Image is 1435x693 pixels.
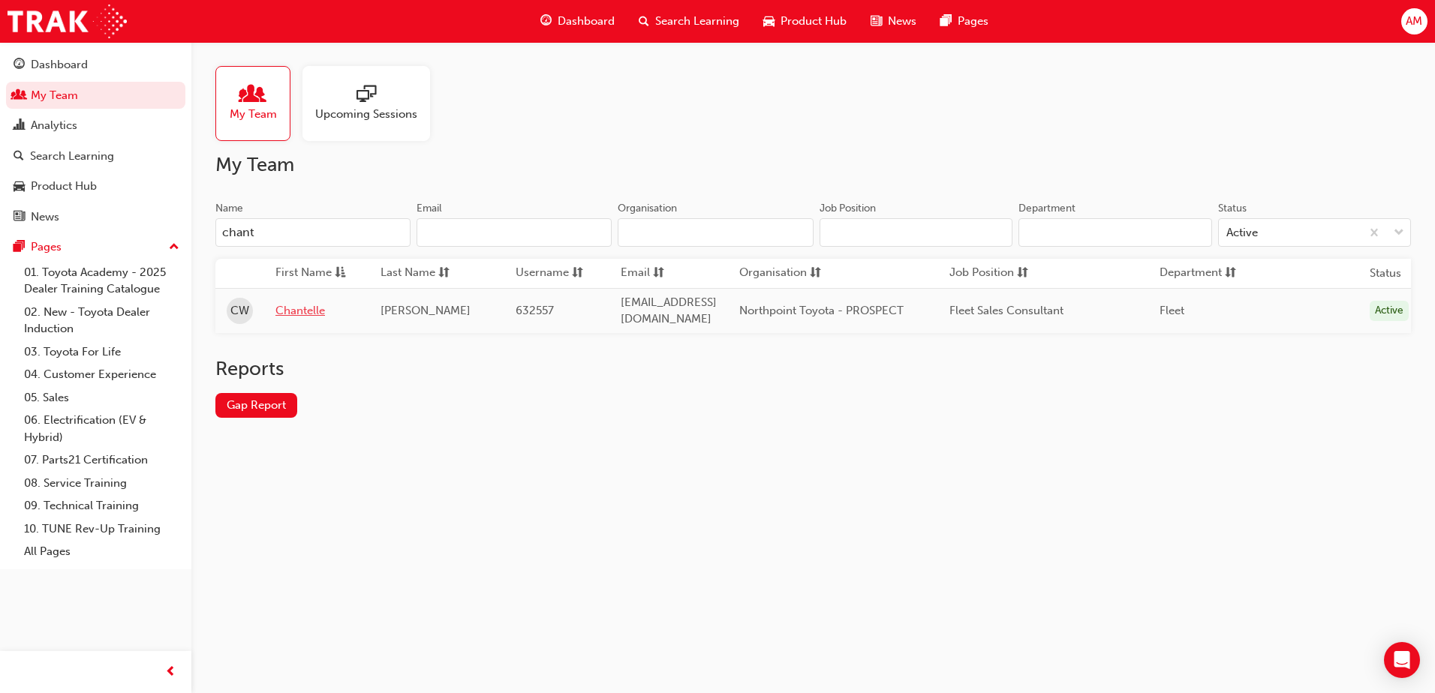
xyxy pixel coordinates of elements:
span: sorting-icon [572,264,583,283]
span: pages-icon [940,12,952,31]
span: [EMAIL_ADDRESS][DOMAIN_NAME] [621,295,717,326]
th: Status [1370,265,1401,282]
span: sessionType_ONLINE_URL-icon [356,85,376,106]
div: Active [1226,224,1258,241]
span: Department [1160,264,1222,283]
img: Trak [8,4,127,38]
a: 04. Customer Experience [18,363,185,386]
div: Job Position [820,201,876,216]
a: guage-iconDashboard [528,6,627,37]
span: Upcoming Sessions [315,106,417,123]
a: 01. Toyota Academy - 2025 Dealer Training Catalogue [18,261,185,301]
button: Organisationsorting-icon [739,264,822,283]
a: 09. Technical Training [18,494,185,517]
a: search-iconSearch Learning [627,6,751,37]
span: sorting-icon [1017,264,1028,283]
span: Email [621,264,650,283]
span: Northpoint Toyota - PROSPECT [739,304,904,317]
div: News [31,208,59,226]
a: Gap Report [215,393,297,418]
span: Search Learning [655,13,739,30]
a: My Team [215,66,302,141]
a: 05. Sales [18,386,185,409]
span: prev-icon [165,663,176,682]
div: Email [417,201,442,216]
a: 10. TUNE Rev-Up Training [18,517,185,541]
input: Job Position [820,218,1013,247]
div: Open Intercom Messenger [1384,642,1420,678]
div: Pages [31,238,62,256]
span: Organisation [739,264,807,283]
a: Search Learning [6,142,185,170]
h2: Reports [215,357,1411,381]
button: Emailsorting-icon [621,264,703,283]
span: people-icon [243,85,263,106]
span: chart-icon [14,119,25,133]
div: Name [215,201,243,216]
span: asc-icon [335,264,346,283]
input: Department [1018,218,1212,247]
span: Dashboard [558,13,615,30]
span: CW [230,302,249,319]
a: Dashboard [6,51,185,79]
a: 03. Toyota For Life [18,340,185,364]
span: sorting-icon [1225,264,1236,283]
span: Pages [958,13,988,30]
div: Product Hub [31,178,97,195]
div: Dashboard [31,56,88,73]
span: up-icon [169,238,179,257]
span: people-icon [14,89,25,103]
input: Email [417,218,612,247]
div: Analytics [31,117,77,134]
span: Job Position [949,264,1014,283]
span: car-icon [763,12,775,31]
a: news-iconNews [859,6,928,37]
button: AM [1401,8,1427,34]
span: guage-icon [14,58,25,72]
a: 02. New - Toyota Dealer Induction [18,301,185,340]
a: Analytics [6,112,185,139]
button: Job Positionsorting-icon [949,264,1032,283]
a: Chantelle [275,302,358,319]
a: My Team [6,82,185,109]
span: news-icon [14,211,25,224]
a: 07. Parts21 Certification [18,448,185,472]
input: Organisation [618,218,813,247]
span: Fleet [1160,304,1184,317]
a: 06. Electrification (EV & Hybrid) [18,409,185,448]
button: Departmentsorting-icon [1160,264,1242,283]
a: Product Hub [6,172,185,200]
span: [PERSON_NAME] [381,304,471,317]
span: First Name [275,264,332,283]
span: sorting-icon [810,264,821,283]
span: search-icon [14,150,24,163]
span: news-icon [871,12,882,31]
span: News [888,13,916,30]
div: Active [1370,301,1409,321]
a: 08. Service Training [18,472,185,495]
button: DashboardMy TeamAnalyticsSearch LearningProduct HubNews [6,48,185,233]
a: car-iconProduct Hub [751,6,859,37]
span: car-icon [14,180,25,193]
a: News [6,203,185,231]
button: Pages [6,233,185,261]
span: down-icon [1394,223,1404,243]
h2: My Team [215,153,1411,177]
button: Last Namesorting-icon [381,264,463,283]
span: pages-icon [14,241,25,254]
div: Search Learning [30,148,114,165]
span: search-icon [639,12,649,31]
input: Name [215,218,411,247]
span: Last Name [381,264,435,283]
span: AM [1406,13,1422,30]
span: Fleet Sales Consultant [949,304,1063,317]
span: Username [516,264,569,283]
span: Product Hub [781,13,847,30]
span: sorting-icon [438,264,450,283]
div: Department [1018,201,1075,216]
div: Status [1218,201,1247,216]
span: guage-icon [540,12,552,31]
a: Upcoming Sessions [302,66,442,141]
